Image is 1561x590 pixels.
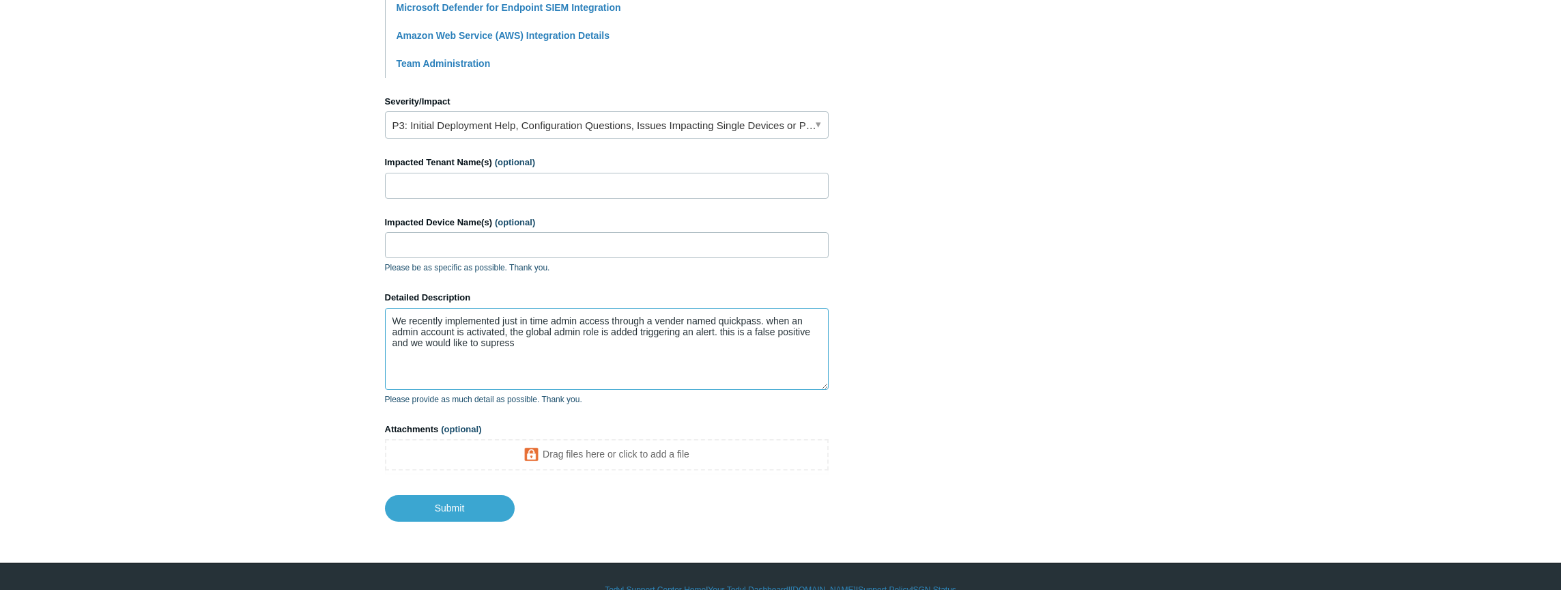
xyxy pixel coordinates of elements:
[397,58,491,69] a: Team Administration
[385,495,515,521] input: Submit
[397,30,610,41] a: Amazon Web Service (AWS) Integration Details
[441,424,481,434] span: (optional)
[385,216,829,229] label: Impacted Device Name(s)
[385,95,829,109] label: Severity/Impact
[397,2,621,13] a: Microsoft Defender for Endpoint SIEM Integration
[385,262,829,274] p: Please be as specific as possible. Thank you.
[495,157,535,167] span: (optional)
[385,393,829,406] p: Please provide as much detail as possible. Thank you.
[385,291,829,305] label: Detailed Description
[495,217,535,227] span: (optional)
[385,156,829,169] label: Impacted Tenant Name(s)
[385,111,829,139] a: P3: Initial Deployment Help, Configuration Questions, Issues Impacting Single Devices or Past Out...
[385,423,829,436] label: Attachments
